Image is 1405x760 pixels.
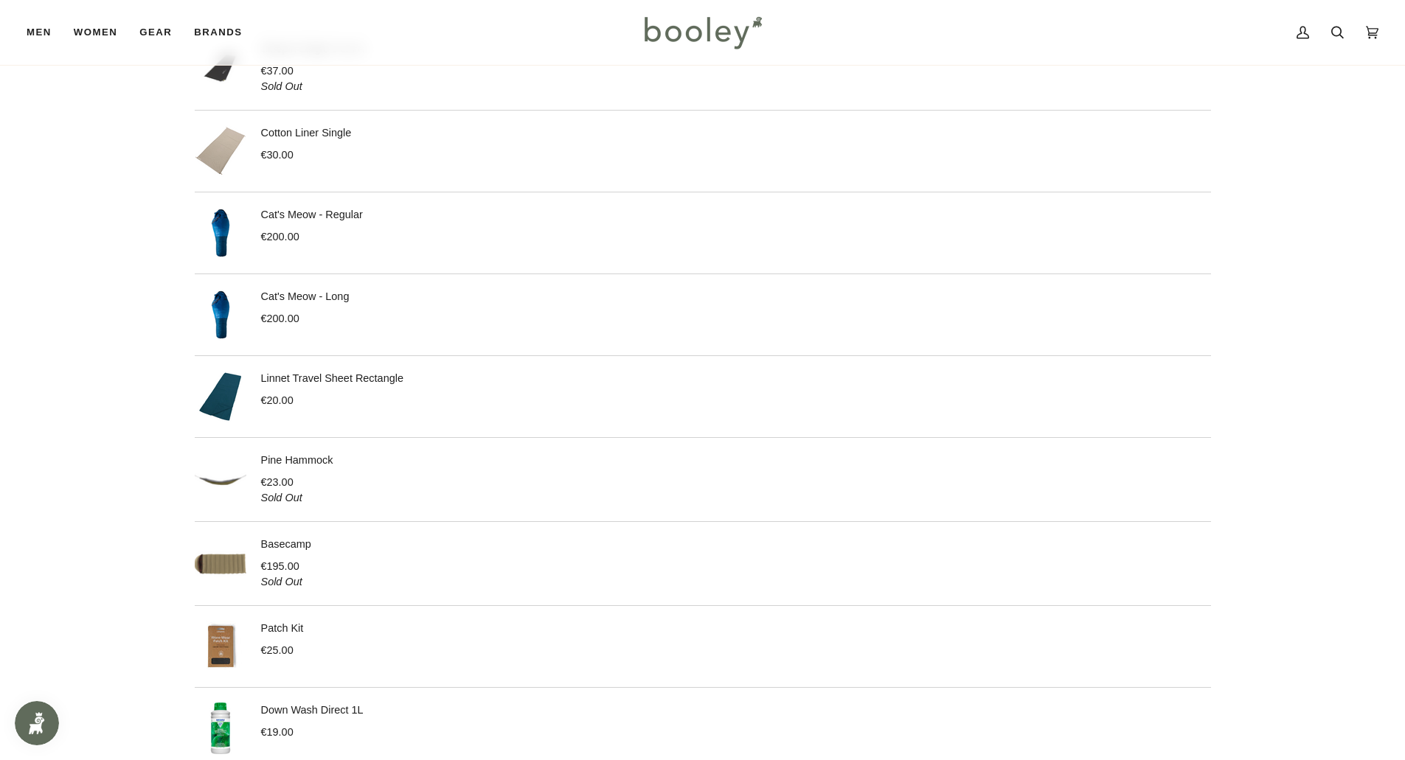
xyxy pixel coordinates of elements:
a: Patch Kit [261,622,304,634]
span: €37.00 [261,65,294,77]
span: €19.00 [261,726,294,738]
span: €23.00 [261,476,294,488]
span: €25.00 [261,644,294,656]
em: Sold Out [261,492,302,503]
img: Outwell Sleepin Single 3cm - Booley Galway [195,41,246,95]
img: Easy Camp Linnet Travel Sheet Rectangle Blue - Booley Galway [195,371,246,422]
span: €195.00 [261,560,299,572]
img: Robens Basecamp Khaki - Booley Galway [195,537,246,590]
a: Linnet Travel Sheet Rectangle [261,372,403,384]
img: Easy Camp Pine Hammock Olivine - Booley Galway [195,453,246,506]
img: Booley [638,11,767,54]
span: €200.00 [261,231,299,243]
img: Outwell Cotton Liner Single - Booley Galway [195,125,246,177]
a: Cat's Meow - Regular [261,209,363,220]
img: The North Face Cat's Meow - Long Banff Blue / Banff Blue - Booley Galway [195,289,246,341]
span: Men [27,25,52,40]
span: €20.00 [261,394,294,406]
a: Basecamp [261,538,311,550]
em: Sold Out [261,80,302,92]
span: Brands [194,25,242,40]
a: Cat's Meow - Long [261,290,350,302]
a: Down Wash Direct 1L [261,704,364,716]
span: €200.00 [261,313,299,324]
img: Nikwax Down Wash Direct 1L - Booley Galway [195,703,246,754]
a: Cotton Liner Single [261,127,352,139]
span: Gear [139,25,172,40]
img: The North Face Cat's Meow - Long Banff Blue / Banff Blue - Booley Galway [195,207,246,259]
em: Sold Out [261,576,302,588]
iframe: Button to open loyalty program pop-up [15,701,59,745]
a: Pine Hammock [261,454,333,466]
span: €30.00 [261,149,294,161]
span: Women [74,25,117,40]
